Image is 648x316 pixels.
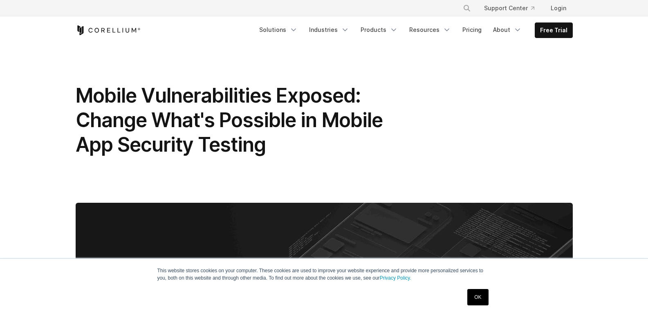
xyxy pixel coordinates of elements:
a: Login [544,1,573,16]
a: Free Trial [535,23,572,38]
p: This website stores cookies on your computer. These cookies are used to improve your website expe... [157,267,491,282]
a: Privacy Policy. [380,275,411,281]
a: Products [356,22,403,37]
a: OK [467,289,488,305]
a: Pricing [457,22,487,37]
a: Support Center [478,1,541,16]
a: Industries [304,22,354,37]
div: Navigation Menu [453,1,573,16]
a: About [488,22,527,37]
button: Search [460,1,474,16]
a: Solutions [254,22,303,37]
span: Mobile Vulnerabilities Exposed: Change What's Possible in Mobile App Security Testing [76,83,383,157]
a: Resources [404,22,456,37]
a: Corellium Home [76,25,141,35]
div: Navigation Menu [254,22,573,38]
